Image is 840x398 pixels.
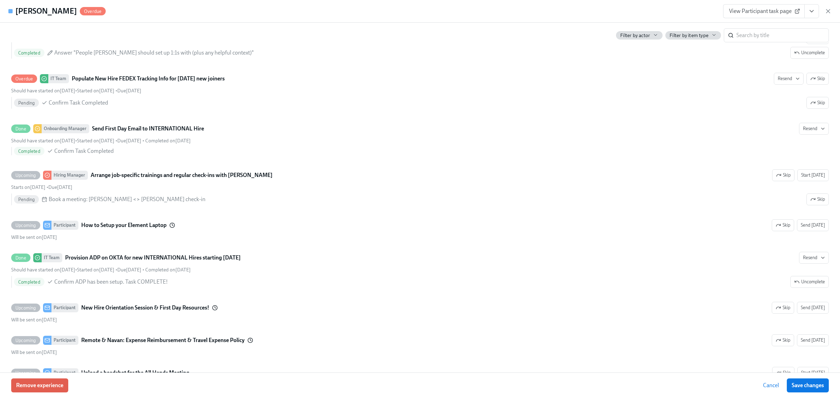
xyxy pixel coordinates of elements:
span: Wednesday, August 20th 2025, 9:00 am [11,138,75,144]
span: Wednesday, August 20th 2025, 9:00 am [11,88,75,94]
input: Search by title [736,28,829,42]
span: Wednesday, August 27th 2025, 9:00 am [11,184,45,190]
div: Onboarding Manager [42,124,89,133]
div: Participant [51,221,78,230]
span: Filter by actor [620,32,650,39]
svg: This message has a customized timing. Changes to its timing on the template level will not propag... [169,222,175,228]
div: • • • [11,266,191,273]
button: OverdueIT TeamPopulate New Hire FEDEX Tracking Info for [DATE] new joinersResendSkipShould have s... [806,97,829,109]
span: Remove experience [16,382,63,389]
span: Start [DATE] [801,172,825,179]
span: Thursday, August 28th 2025, 9:00 am [11,234,57,240]
span: Completed [14,50,44,56]
span: Uncomplete [794,278,825,285]
div: Participant [51,368,78,377]
button: UpcomingHiring ManagerArrange job-specific trainings and regular check-ins with [PERSON_NAME]Star... [772,169,794,181]
span: Skip [776,172,791,179]
button: DoneIT TeamProvision ADP on OKTA for new INTERNATIONAL Hires starting [DATE]Should have started o... [799,252,829,264]
div: • • [11,87,141,94]
button: Cancel [758,378,784,392]
span: Thursday, August 21st 2025, 8:45 am [145,267,191,273]
span: Wednesday, September 3rd 2025, 9:00 am [11,349,57,355]
span: Resend [803,125,825,132]
span: Resend [778,75,800,82]
button: UpcomingHiring ManagerArrange job-specific trainings and regular check-ins with [PERSON_NAME]Skip... [797,169,829,181]
span: Pending [14,100,39,106]
span: Send [DATE] [801,222,825,229]
div: • [11,184,72,191]
span: Filter by item type [670,32,708,39]
button: Remove experience [11,378,68,392]
span: Completed [14,149,44,154]
div: IT Team [42,253,62,262]
span: Pending [14,197,39,202]
span: Confirm ADP has been setup. Task COMPLETE! [54,278,168,286]
span: Monday, August 25th 2025, 9:00 am [117,138,141,144]
strong: Populate New Hire FEDEX Tracking Info for [DATE] new joiners [72,74,225,83]
button: DoneOnboarding ManagerSend First Day Email to INTERNATIONAL HireShould have started on[DATE]•Star... [799,123,829,135]
span: Uncomplete [794,49,825,56]
span: Upcoming [11,223,40,228]
span: Overdue [80,9,106,14]
span: Monday, August 25th 2025, 2:32 pm [145,138,191,144]
strong: Send First Day Email to INTERNATIONAL Hire [92,125,204,133]
button: Filter by item type [665,31,721,40]
span: Start [DATE] [801,369,825,376]
span: Skip [776,304,790,311]
button: UpcomingParticipantRemote & Navan: Expense Reimbursement & Travel Expense PolicySend [DATE]Will b... [772,334,794,346]
span: Skip [810,99,825,106]
button: DoneHiring ManagerRecommend people for [PERSON_NAME] to meetResendShould have started on[DATE]•St... [790,47,829,59]
button: UpcomingParticipantNew Hire Orientation Session & First Day Resources!Send [DATE]Will be sent on[... [772,302,794,314]
span: Overdue [11,76,37,81]
a: View Participant task page [723,4,805,18]
span: Upcoming [11,370,40,376]
span: Skip [776,222,790,229]
span: Book a meeting: [PERSON_NAME] <> [PERSON_NAME] check-in [49,196,205,203]
button: UpcomingParticipantUpload a headshot for the All Hands MeetingStart [DATE]Starts on[DATE] •Due[DA... [772,367,794,379]
strong: Remote & Navan: Expense Reimbursement & Travel Expense Policy [81,336,245,344]
span: Upcoming [11,305,40,311]
button: Filter by actor [616,31,663,40]
div: • • • [11,137,191,144]
span: Send [DATE] [801,304,825,311]
svg: This message has a customized timing. Changes to its timing on the template level will not propag... [212,305,218,311]
span: Monday, September 1st 2025, 9:00 am [48,184,72,190]
button: UpcomingParticipantNew Hire Orientation Session & First Day Resources!SkipWill be sent on[DATE] [797,302,829,314]
strong: Upload a headshot for the All Hands Meeting [81,369,189,377]
span: Done [11,126,30,132]
button: UpcomingParticipantHow to Setup your Element LaptopSkipWill be sent on[DATE] [797,219,829,231]
span: Wednesday, August 13th 2025, 6:11 am [77,88,114,94]
button: UpcomingParticipantHow to Setup your Element LaptopSend [DATE]Will be sent on[DATE] [772,219,794,231]
button: Save changes [787,378,829,392]
span: Wednesday, September 3rd 2025, 9:00 am [11,317,57,323]
div: Hiring Manager [51,171,88,180]
span: Wednesday, August 13th 2025, 6:11 am [77,138,114,144]
span: Monday, August 25th 2025, 9:00 am [117,88,141,94]
span: Skip [810,196,825,203]
div: Participant [51,303,78,312]
button: OverdueIT TeamPopulate New Hire FEDEX Tracking Info for [DATE] new joinersSkipShould have started... [774,73,804,85]
span: Confirm Task Completed [54,147,114,155]
button: UpcomingHiring ManagerArrange job-specific trainings and regular check-ins with [PERSON_NAME]Skip... [806,193,829,205]
strong: New Hire Orientation Session & First Day Resources! [81,304,209,312]
h4: [PERSON_NAME] [15,6,77,16]
div: Participant [51,336,78,345]
span: Answer "People [PERSON_NAME] should set up 1:1s with (plus any helpful context)" [54,49,254,57]
span: Monday, September 1st 2025, 9:00 am [11,267,75,273]
span: Resend [803,254,825,261]
button: View task page [804,4,819,18]
button: UpcomingParticipantUpload a headshot for the All Hands MeetingSkipStarts on[DATE] •Due[DATE] Pend... [797,367,829,379]
span: View Participant task page [729,8,799,15]
span: Completed [14,279,44,285]
span: Confirm Task Completed [49,99,108,107]
span: Done [11,255,30,261]
span: Skip [810,75,825,82]
strong: Arrange job-specific trainings and regular check-ins with [PERSON_NAME] [91,171,273,179]
button: UpcomingParticipantRemote & Navan: Expense Reimbursement & Travel Expense PolicySkipWill be sent ... [797,334,829,346]
span: Upcoming [11,338,40,343]
span: Skip [776,337,790,344]
span: Send [DATE] [801,337,825,344]
span: Upcoming [11,173,40,178]
strong: How to Setup your Element Laptop [81,221,167,229]
button: DoneIT TeamProvision ADP on OKTA for new INTERNATIONAL Hires starting [DATE]ResendShould have sta... [790,276,829,288]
